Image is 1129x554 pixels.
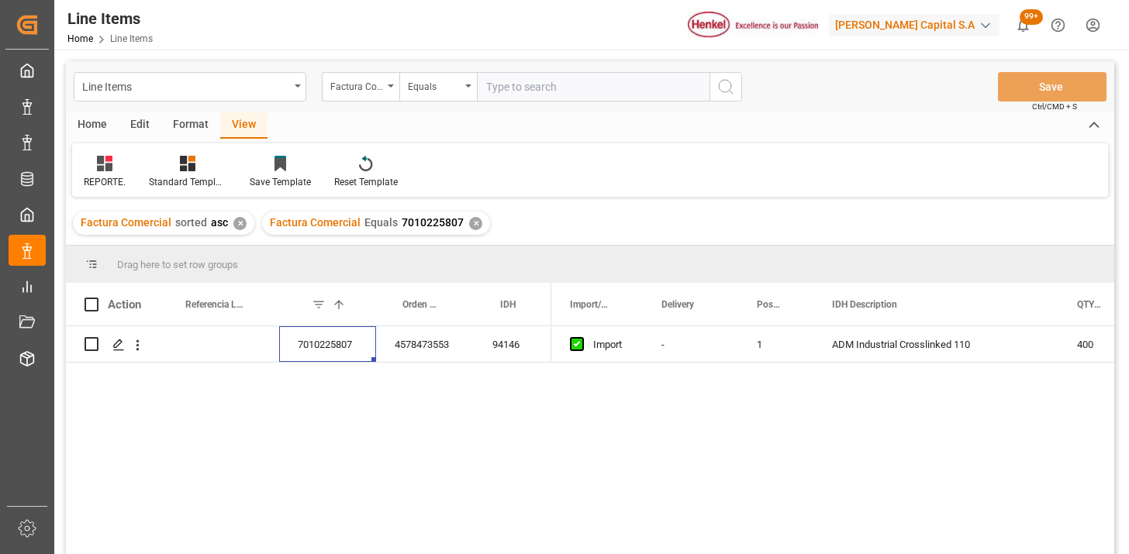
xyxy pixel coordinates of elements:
[813,326,1058,362] div: ADM Industrial Crosslinked 110
[74,72,306,102] button: open menu
[66,326,551,363] div: Press SPACE to select this row.
[829,10,1006,40] button: [PERSON_NAME] Capital S.A
[399,72,477,102] button: open menu
[233,217,247,230] div: ✕
[117,259,238,270] span: Drag here to set row groups
[149,175,226,189] div: Standard Templates
[402,299,441,310] span: Orden de Compra
[643,326,738,362] div: -
[330,76,383,94] div: Factura Comercial
[593,327,624,363] div: Import
[474,326,551,362] div: 94146
[570,299,610,310] span: Import/Export
[832,299,897,310] span: IDH Description
[477,72,710,102] input: Type to search
[738,326,813,362] div: 1
[220,112,268,139] div: View
[67,33,93,44] a: Home
[175,216,207,229] span: sorted
[364,216,398,229] span: Equals
[1032,101,1077,112] span: Ctrl/CMD + S
[250,175,311,189] div: Save Template
[710,72,742,102] button: search button
[688,12,818,39] img: Henkel%20logo.jpg_1689854090.jpg
[402,216,464,229] span: 7010225807
[161,112,220,139] div: Format
[279,326,376,362] div: 7010225807
[334,175,398,189] div: Reset Template
[66,112,119,139] div: Home
[829,14,1000,36] div: [PERSON_NAME] Capital S.A
[211,216,228,229] span: asc
[322,72,399,102] button: open menu
[81,216,171,229] span: Factura Comercial
[661,299,694,310] span: Delivery
[67,7,153,30] div: Line Items
[757,299,781,310] span: Posición
[500,299,516,310] span: IDH
[270,216,361,229] span: Factura Comercial
[469,217,482,230] div: ✕
[1041,8,1075,43] button: Help Center
[376,326,474,362] div: 4578473553
[185,299,247,310] span: Referencia Leschaco (impo)
[82,76,289,95] div: Line Items
[408,76,461,94] div: Equals
[998,72,1107,102] button: Save
[119,112,161,139] div: Edit
[1006,8,1041,43] button: show 100 new notifications
[1077,299,1103,310] span: QTY - Factura
[1020,9,1043,25] span: 99+
[108,298,141,311] div: Action
[84,175,126,189] div: REPORTE.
